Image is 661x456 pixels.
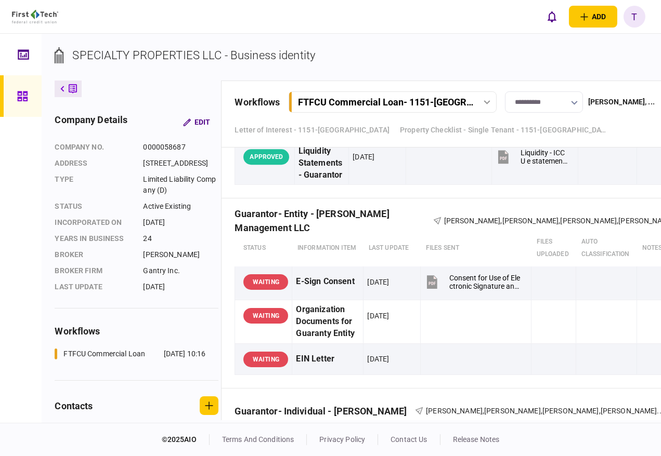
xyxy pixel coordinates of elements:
[541,6,563,28] button: open notifications list
[143,265,218,276] div: Gantry Inc.
[143,217,218,228] div: [DATE]
[296,347,359,371] div: EIN Letter
[599,407,601,415] span: ,
[55,324,218,338] div: workflows
[296,270,359,293] div: E-Sign Consent
[444,217,501,225] span: [PERSON_NAME]
[421,230,532,266] th: files sent
[289,91,497,113] button: FTFCU Commercial Loan- 1151-[GEOGRAPHIC_DATA]
[367,354,389,364] div: [DATE]
[453,435,500,444] a: release notes
[235,406,415,417] div: Guarantor- Individual - [PERSON_NAME]
[72,47,315,64] div: SPECIALTY PROPERTIES LLC - Business identity
[588,97,655,108] div: [PERSON_NAME] , ...
[424,270,522,293] button: Consent for Use of Electronic Signature and Electronic Disclosures Agreement Editable.pdf
[542,407,599,415] span: [PERSON_NAME]
[501,217,502,225] span: ,
[483,407,484,415] span: ,
[541,407,542,415] span: ,
[449,274,522,290] div: Consent for Use of Electronic Signature and Electronic Disclosures Agreement Editable.pdf
[55,265,133,276] div: broker firm
[292,230,364,266] th: Information item
[143,201,218,212] div: Active Existing
[55,174,133,196] div: Type
[143,142,218,153] div: 0000058687
[243,308,288,324] div: WAITING
[235,216,433,226] div: Guarantor- Entity - [PERSON_NAME] Management LLC
[243,274,288,290] div: WAITING
[63,348,145,359] div: FTFCU Commercial Loan
[569,6,617,28] button: open adding identity options
[235,230,292,266] th: status
[55,113,127,131] div: company details
[617,217,618,225] span: ,
[222,435,294,444] a: terms and conditions
[175,113,218,131] button: Edit
[367,277,389,287] div: [DATE]
[55,249,133,260] div: Broker
[55,217,133,228] div: incorporated on
[298,97,475,108] div: FTFCU Commercial Loan - 1151-[GEOGRAPHIC_DATA]
[55,158,133,169] div: address
[484,407,541,415] span: [PERSON_NAME]
[496,145,568,169] button: Liquidity - ICCU e statement.pdf
[164,348,206,359] div: [DATE] 10:16
[296,304,359,340] div: Organization Documents for Guaranty Entity
[55,201,133,212] div: status
[143,158,218,169] div: [STREET_ADDRESS]
[235,125,390,136] a: Letter of Interest - 1151-[GEOGRAPHIC_DATA]
[55,281,133,292] div: last update
[624,6,645,28] button: T
[143,281,218,292] div: [DATE]
[162,434,210,445] div: © 2025 AIO
[55,399,93,413] div: contacts
[502,217,559,225] span: [PERSON_NAME]
[521,149,568,165] div: Liquidity - ICCU e statement.pdf
[55,142,133,153] div: company no.
[576,230,637,266] th: auto classification
[243,149,289,165] div: APPROVED
[143,174,218,196] div: Limited Liability Company (D)
[601,407,657,415] span: [PERSON_NAME]
[364,230,421,266] th: last update
[143,233,218,244] div: 24
[353,152,374,162] div: [DATE]
[391,435,427,444] a: contact us
[319,435,365,444] a: privacy policy
[400,125,608,136] a: Property Checklist - Single Tenant - 1151-[GEOGRAPHIC_DATA], [GEOGRAPHIC_DATA], [GEOGRAPHIC_DATA]
[532,230,576,266] th: Files uploaded
[299,145,345,181] div: Liquidity Statements - Guarantor
[561,217,617,225] span: [PERSON_NAME]
[426,407,483,415] span: [PERSON_NAME]
[55,233,133,244] div: years in business
[12,10,58,23] img: client company logo
[235,95,280,109] div: workflows
[143,249,218,260] div: [PERSON_NAME]
[243,352,288,367] div: WAITING
[367,311,389,321] div: [DATE]
[559,217,560,225] span: ,
[55,348,205,359] a: FTFCU Commercial Loan[DATE] 10:16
